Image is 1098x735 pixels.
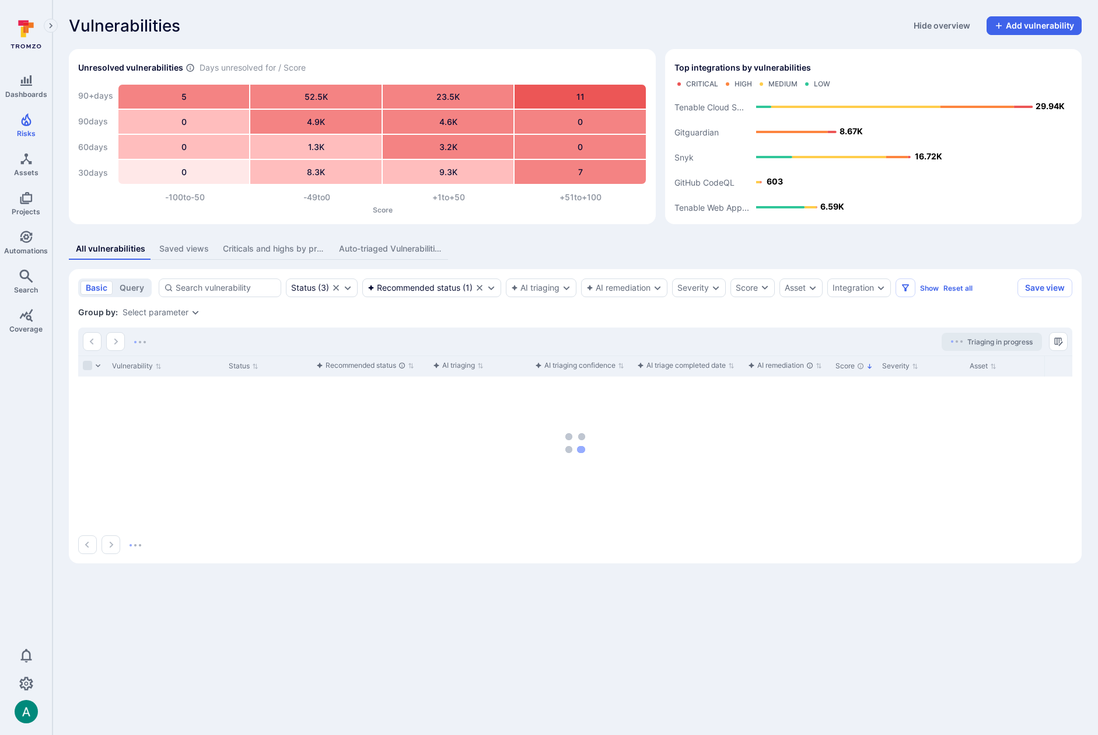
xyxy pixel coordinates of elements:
span: Assets [14,168,39,177]
button: Expand dropdown [562,283,571,292]
button: Filters [896,278,915,297]
button: Expand dropdown [876,283,886,292]
div: 52.5K [250,85,381,109]
div: 4.6K [383,110,513,134]
button: basic [81,281,113,295]
div: 0 [118,135,249,159]
div: 0 [515,135,645,159]
button: Go to the previous page [78,535,97,554]
button: Expand dropdown [711,283,721,292]
button: Sort by function(){return k.createElement(dN.A,{direction:"row",alignItems:"center",gap:4},k.crea... [433,361,484,370]
button: Hide overview [907,16,977,35]
div: Top integrations by vulnerabilities [665,49,1082,224]
span: Top integrations by vulnerabilities [674,62,811,74]
button: Expand dropdown [653,283,662,292]
div: ( 3 ) [291,283,329,292]
button: Expand dropdown [808,283,817,292]
button: Go to the next page [106,332,125,351]
div: Recommended status [368,283,460,292]
div: +1 to +50 [383,191,515,203]
img: Loading... [130,544,141,546]
button: Sort by Score [835,361,873,371]
button: Reset all [943,284,973,292]
button: Sort by function(){return k.createElement(dN.A,{direction:"row",alignItems:"center",gap:4},k.crea... [535,361,624,370]
button: Recommended status(1) [368,283,473,292]
div: assets tabs [69,238,1082,260]
p: Sorted by: Highest first [866,360,873,372]
p: Score [119,205,646,214]
button: Integration [833,283,874,292]
div: 9.3K [383,160,513,184]
span: Search [14,285,38,294]
div: All vulnerabilities [76,243,145,255]
span: Number of vulnerabilities in status ‘Open’ ‘Triaged’ and ‘In process’ divided by score and scanne... [186,62,195,74]
span: Automations [4,246,48,255]
text: 16.72K [914,151,942,161]
text: 6.59K [820,201,844,211]
div: AI triage completed date [637,360,726,371]
button: AI triaging [511,283,560,292]
button: Sort by function(){return k.createElement(dN.A,{direction:"row",alignItems:"center",gap:4},k.crea... [748,361,822,370]
div: 0 [118,110,249,134]
div: Recommended status [316,360,405,371]
text: Snyk [674,152,694,162]
svg: Top integrations by vulnerabilities bar [674,93,1072,215]
button: AI remediation [586,283,651,292]
div: 4.9K [250,110,381,134]
div: 3.2K [383,135,513,159]
text: 603 [767,176,783,186]
img: Loading... [134,341,146,343]
div: 0 [118,160,249,184]
span: Triaging in progress [967,337,1033,346]
text: 8.67K [840,126,863,136]
button: Sort by function(){return k.createElement(dN.A,{direction:"row",alignItems:"center",gap:4},k.crea... [637,361,735,370]
div: Criticals and highs by project [223,243,325,255]
div: Saved views [159,243,209,255]
div: +51 to +100 [515,191,646,203]
div: Medium [768,79,798,89]
div: 30 days [78,161,113,184]
img: ACg8ocLSa5mPYBaXNx3eFu_EmspyJX0laNWN7cXOFirfQ7srZveEpg=s96-c [15,700,38,723]
span: Group by: [78,306,118,318]
div: Low [814,79,830,89]
span: Vulnerabilities [69,16,180,35]
div: AI triaging confidence [535,360,616,371]
text: Tenable Cloud S... [674,102,744,112]
text: Gitguardian [674,127,719,137]
div: 90+ days [78,84,113,107]
button: Show [920,284,939,292]
button: Expand dropdown [343,283,352,292]
button: Clear selection [331,283,341,292]
button: Sort by Status [229,361,258,371]
div: AI triaging [433,360,475,371]
div: grouping parameters [123,308,200,317]
div: -49 to 0 [251,191,383,203]
button: Expand navigation menu [44,19,58,33]
div: 7 [515,160,645,184]
button: Score [730,278,775,297]
button: Severity [677,283,709,292]
div: 23.5K [383,85,513,109]
span: Risks [17,129,36,138]
div: Auto-triaged Vulnerabilities [339,243,441,255]
div: Critical [686,79,718,89]
button: Go to the next page [102,535,120,554]
div: Asset [785,283,806,292]
div: High [735,79,752,89]
div: 8.3K [250,160,381,184]
i: Expand navigation menu [47,21,55,31]
button: Sort by function(){return k.createElement(dN.A,{direction:"row",alignItems:"center",gap:4},k.crea... [316,361,414,370]
div: 1.3K [250,135,381,159]
div: 90 days [78,110,113,133]
span: Projects [12,207,40,216]
input: Search vulnerability [176,282,276,294]
div: Select parameter [123,308,188,317]
button: Manage columns [1049,332,1068,351]
button: Sort by Severity [882,361,918,371]
text: 29.94K [1036,101,1065,111]
div: Status [291,283,316,292]
button: Sort by Vulnerability [112,361,162,371]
